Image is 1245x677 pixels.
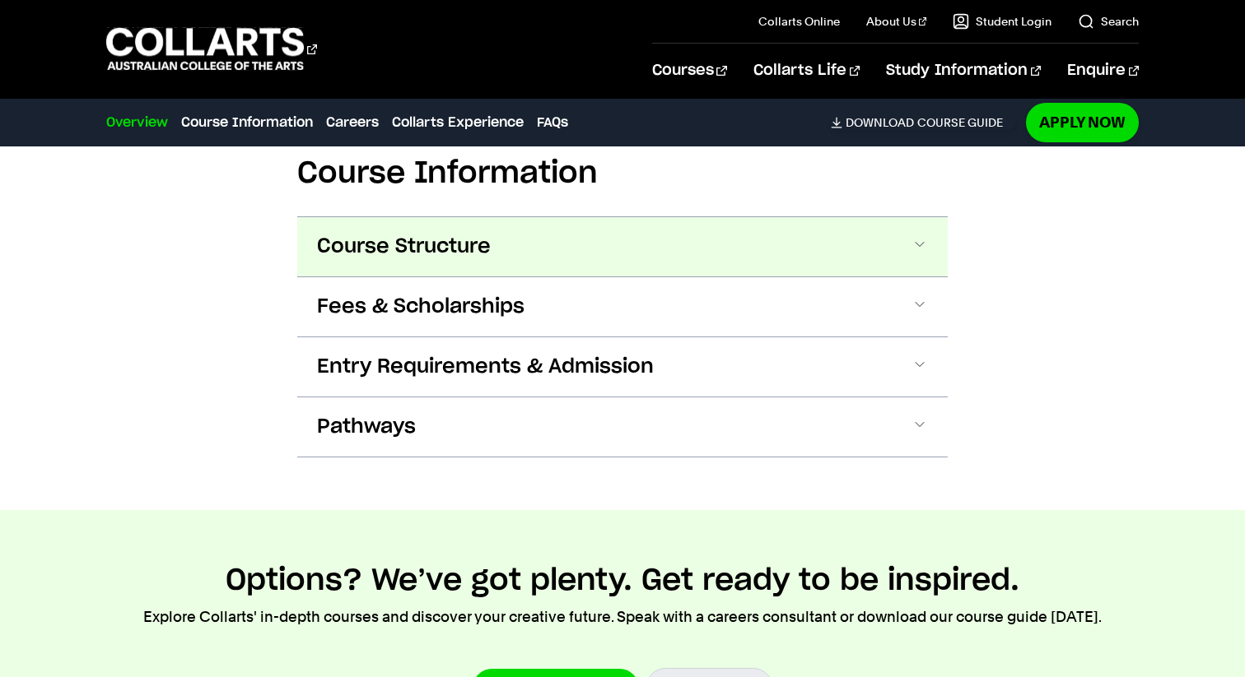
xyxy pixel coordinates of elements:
[1026,103,1139,141] a: Apply Now
[317,414,416,440] span: Pathways
[392,113,524,132] a: Collarts Experience
[1067,44,1139,98] a: Enquire
[317,294,525,320] span: Fees & Scholarships
[297,155,948,192] h2: Course Information
[143,605,1102,628] p: Explore Collarts' in-depth courses and discover your creative future. Speak with a careers consul...
[652,44,727,98] a: Courses
[297,277,948,336] button: Fees & Scholarships
[758,13,840,30] a: Collarts Online
[1078,13,1139,30] a: Search
[753,44,860,98] a: Collarts Life
[846,115,914,130] span: Download
[297,337,948,396] button: Entry Requirements & Admission
[106,26,317,72] div: Go to homepage
[181,113,313,132] a: Course Information
[326,113,379,132] a: Careers
[537,113,568,132] a: FAQs
[297,217,948,276] button: Course Structure
[106,113,168,132] a: Overview
[297,397,948,457] button: Pathways
[886,44,1041,98] a: Study Information
[317,354,654,380] span: Entry Requirements & Admission
[831,115,1016,130] a: DownloadCourse Guide
[953,13,1051,30] a: Student Login
[866,13,927,30] a: About Us
[226,563,1019,599] h2: Options? We’ve got plenty. Get ready to be inspired.
[317,234,491,260] span: Course Structure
